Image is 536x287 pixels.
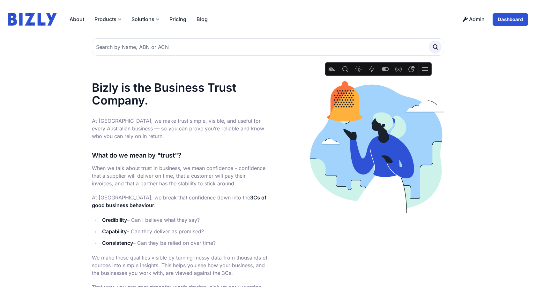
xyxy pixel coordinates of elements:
[89,13,126,26] label: Products
[102,240,133,246] strong: Consistency
[64,13,89,26] a: About
[92,164,268,187] p: When we talk about trust in business, we mean confidence - confidence that a supplier will delive...
[92,194,266,208] strong: 3Cs of good business behaviour
[164,13,191,26] a: Pricing
[92,38,444,56] input: Search by Name, ABN or ACN
[492,13,528,26] a: Dashboard
[126,13,164,26] label: Solutions
[92,150,268,160] h3: What do we mean by "trust"?
[8,13,57,26] img: bizly_logo.svg
[458,13,490,26] a: Admin
[92,81,268,107] h1: Bizly is the Business Trust Company.
[102,228,127,235] strong: Capability
[100,215,268,224] li: – Can I believe what they say?
[92,117,268,140] p: At [GEOGRAPHIC_DATA], we make trust simple, visible, and useful for every Australian business — s...
[100,238,268,247] li: – Can they be relied on over time?
[191,13,213,26] a: Blog
[100,227,268,236] li: – Can they deliver as promised?
[92,194,268,209] p: At [GEOGRAPHIC_DATA], we break that confidence down into the :
[102,217,127,223] strong: Credibility
[92,254,268,277] p: We make these qualities visible by turning messy data from thousands of sources into simple insig...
